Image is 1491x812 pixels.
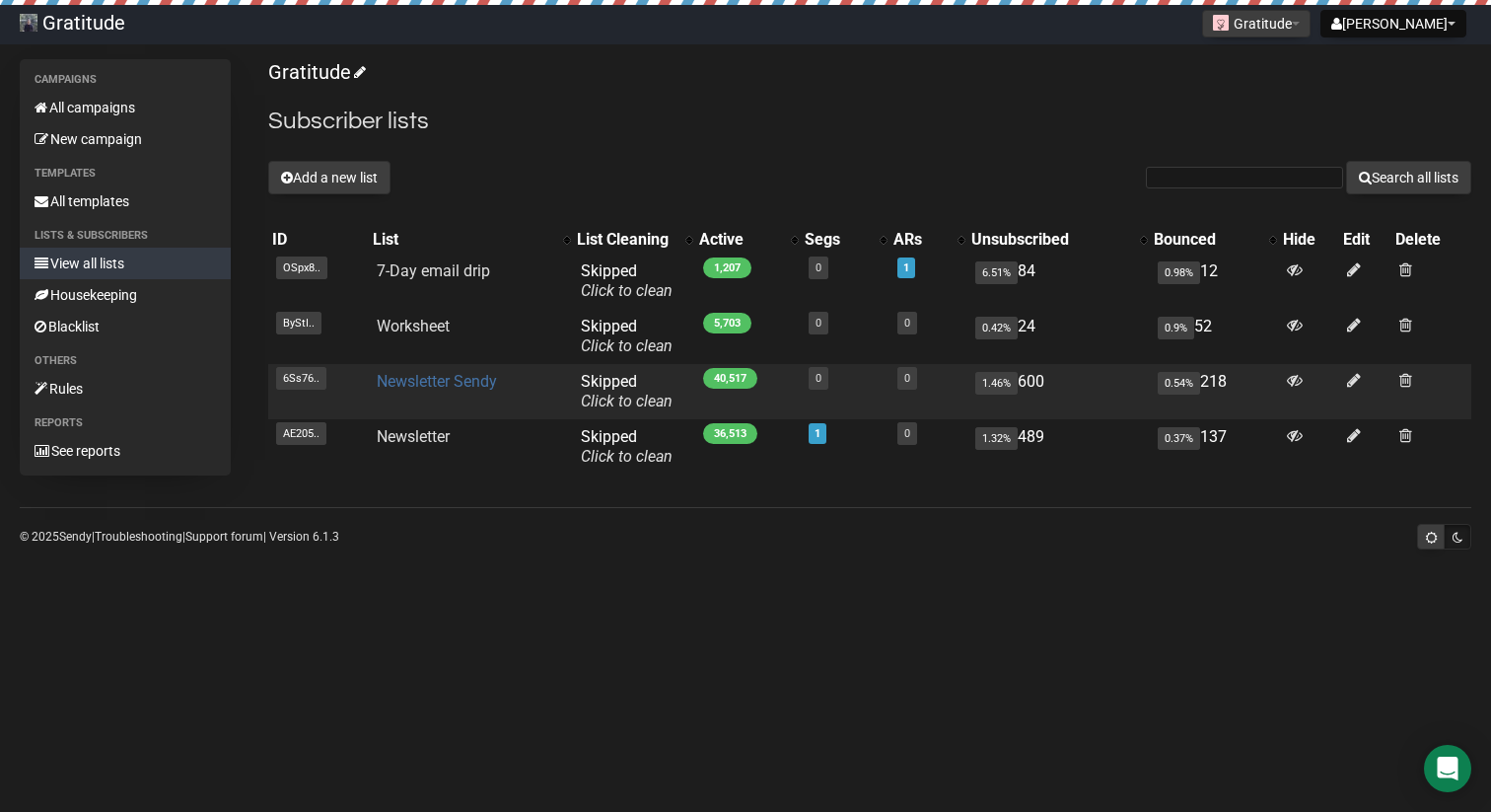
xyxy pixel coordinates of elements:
[975,261,1018,284] span: 6.51%
[581,336,673,355] a: Click to clean
[581,447,673,466] a: Click to clean
[703,368,757,389] span: 40,517
[272,230,365,250] div: ID
[1150,309,1279,364] td: 52
[20,248,231,279] a: View all lists
[967,309,1150,364] td: 24
[20,123,231,155] a: New campaign
[581,372,673,410] span: Skipped
[975,372,1018,395] span: 1.46%
[581,427,673,466] span: Skipped
[20,92,231,123] a: All campaigns
[268,226,369,254] th: ID: No sort applied, sorting is disabled
[20,279,231,311] a: Housekeeping
[1158,317,1194,339] span: 0.9%
[904,427,910,440] a: 0
[816,317,821,330] a: 0
[95,530,182,544] a: Troubleshooting
[903,261,909,274] a: 1
[815,427,820,440] a: 1
[816,372,821,385] a: 0
[577,230,675,250] div: List Cleaning
[377,427,450,446] a: Newsletter
[1279,226,1340,254] th: Hide: No sort applied, sorting is disabled
[1150,419,1279,475] td: 137
[377,372,497,391] a: Newsletter Sendy
[1339,226,1391,254] th: Edit: No sort applied, sorting is disabled
[1213,15,1229,31] img: 1.png
[268,104,1471,139] h2: Subscriber lists
[1158,261,1200,284] span: 0.98%
[975,317,1018,339] span: 0.42%
[1343,230,1387,250] div: Edit
[581,261,673,300] span: Skipped
[1150,254,1279,309] td: 12
[971,230,1130,250] div: Unsubscribed
[893,230,949,250] div: ARs
[1158,427,1200,450] span: 0.37%
[276,422,326,445] span: AE205..
[573,226,695,254] th: List Cleaning: No sort applied, activate to apply an ascending sort
[904,317,910,330] a: 0
[185,530,263,544] a: Support forum
[369,226,573,254] th: List: No sort applied, activate to apply an ascending sort
[967,364,1150,419] td: 600
[805,230,870,250] div: Segs
[904,372,910,385] a: 0
[276,312,321,334] span: ByStI..
[20,311,231,342] a: Blacklist
[1158,372,1200,395] span: 0.54%
[20,435,231,467] a: See reports
[1391,226,1471,254] th: Delete: No sort applied, sorting is disabled
[1202,10,1311,37] button: Gratitude
[20,373,231,405] a: Rules
[268,161,390,194] button: Add a new list
[1150,226,1279,254] th: Bounced: No sort applied, activate to apply an ascending sort
[581,392,673,410] a: Click to clean
[889,226,968,254] th: ARs: No sort applied, activate to apply an ascending sort
[377,317,450,335] a: Worksheet
[276,257,327,279] span: OSpx8..
[975,427,1018,450] span: 1.32%
[581,317,673,355] span: Skipped
[20,349,231,373] li: Others
[703,258,751,278] span: 1,207
[695,226,801,254] th: Active: No sort applied, activate to apply an ascending sort
[1424,745,1471,792] div: Open Intercom Messenger
[1283,230,1336,250] div: Hide
[1320,10,1466,37] button: [PERSON_NAME]
[703,313,751,333] span: 5,703
[967,226,1150,254] th: Unsubscribed: No sort applied, activate to apply an ascending sort
[699,230,781,250] div: Active
[967,419,1150,475] td: 489
[703,423,757,444] span: 36,513
[373,230,553,250] div: List
[581,281,673,300] a: Click to clean
[816,261,821,274] a: 0
[20,411,231,435] li: Reports
[377,261,490,280] a: 7-Day email drip
[20,224,231,248] li: Lists & subscribers
[20,526,339,548] p: © 2025 | | | Version 6.1.3
[1154,230,1259,250] div: Bounced
[967,254,1150,309] td: 84
[20,162,231,185] li: Templates
[20,185,231,217] a: All templates
[801,226,889,254] th: Segs: No sort applied, activate to apply an ascending sort
[268,60,363,84] a: Gratitude
[276,367,326,390] span: 6Ss76..
[1346,161,1471,194] button: Search all lists
[1395,230,1467,250] div: Delete
[20,14,37,32] img: 52eac30d6dfa18628157f09572a2d385
[59,530,92,544] a: Sendy
[1150,364,1279,419] td: 218
[20,68,231,92] li: Campaigns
